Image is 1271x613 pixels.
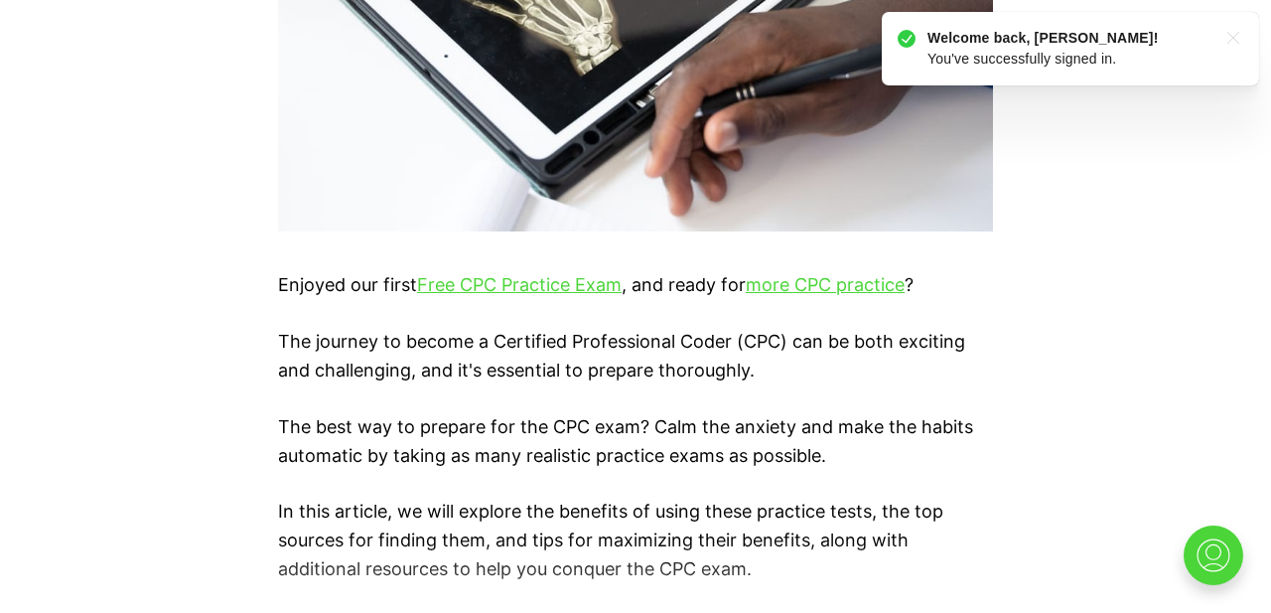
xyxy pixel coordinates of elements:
p: The journey to become a Certified Professional Coder (CPC) can be both exciting and challenging, ... [278,328,993,385]
a: Free CPC Practice Exam [417,274,622,295]
p: In this article, we will explore the benefits of using these practice tests, the top sources for ... [278,498,993,583]
p: Enjoyed our first , and ready for ? [278,271,993,300]
strong: Welcome back, [PERSON_NAME]! [134,30,365,46]
iframe: portal-trigger [1167,516,1271,613]
p: You've successfully signed in. [134,28,412,70]
a: more CPC practice [746,274,905,295]
p: The best way to prepare for the CPC exam? Calm the anxiety and make the habits automatic by takin... [278,413,993,471]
